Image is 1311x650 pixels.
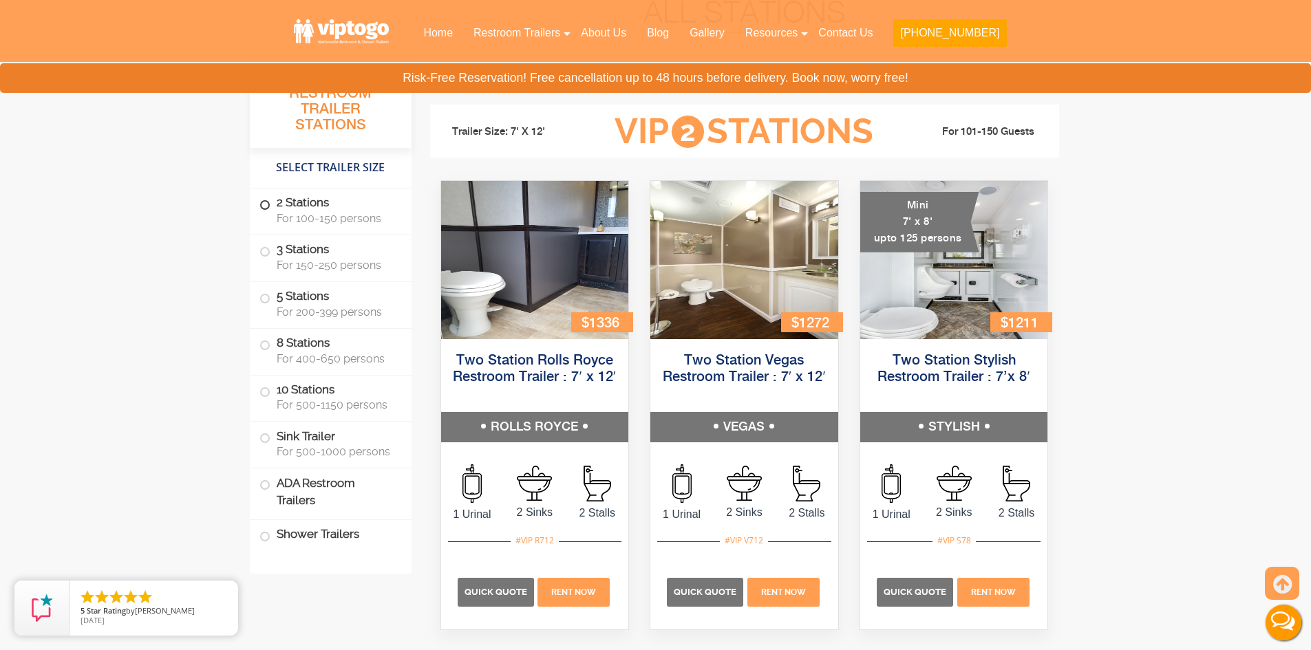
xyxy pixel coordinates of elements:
[923,504,985,521] span: 2 Sinks
[259,468,402,515] label: ADA Restroom Trailers
[860,412,1048,442] h5: STYLISH
[860,181,1048,339] img: A mini restroom trailer with two separate stations and separate doors for males and females
[1003,466,1030,501] img: an icon of Stall
[259,520,402,550] label: Shower Trailers
[108,589,125,605] li: 
[571,18,637,48] a: About Us
[259,329,402,371] label: 8 Stations
[672,464,692,503] img: an icon of urinal
[713,504,776,521] span: 2 Sinks
[937,466,972,501] img: an icon of sink
[536,585,612,597] a: Rent Now
[860,506,923,523] span: 1 Urinal
[440,111,594,153] li: Trailer Size: 7' X 12'
[955,585,1031,597] a: Rent Now
[793,466,820,501] img: an icon of Stall
[462,464,482,503] img: an icon of urinal
[884,587,946,597] span: Quick Quote
[277,352,395,365] span: For 400-650 persons
[990,312,1052,332] div: $1211
[135,605,195,616] span: [PERSON_NAME]
[259,235,402,278] label: 3 Stations
[79,589,96,605] li: 
[137,589,153,605] li: 
[674,587,736,597] span: Quick Quote
[441,412,629,442] h5: ROLLS ROYCE
[463,18,571,48] a: Restroom Trailers
[663,354,826,384] a: Two Station Vegas Restroom Trailer : 7′ x 12′
[277,445,395,458] span: For 500-1000 persons
[1256,595,1311,650] button: Live Chat
[259,282,402,325] label: 5 Stations
[761,587,806,597] span: Rent Now
[895,124,1049,140] li: For 101-150 Guests
[882,464,901,503] img: an icon of urinal
[571,312,633,332] div: $1336
[94,589,110,605] li: 
[727,466,762,501] img: an icon of sink
[650,412,838,442] h5: VEGAS
[667,585,745,597] a: Quick Quote
[551,587,596,597] span: Rent Now
[465,587,527,597] span: Quick Quote
[985,505,1048,521] span: 2 Stalls
[81,615,105,625] span: [DATE]
[441,506,504,523] span: 1 Urinal
[259,188,402,231] label: 2 Stations
[413,18,463,48] a: Home
[511,532,559,550] div: #VIP R712
[735,18,808,48] a: Resources
[679,18,735,48] a: Gallery
[453,354,616,384] a: Two Station Rolls Royce Restroom Trailer : 7′ x 12′
[259,376,402,418] label: 10 Stations
[637,18,679,48] a: Blog
[650,506,713,523] span: 1 Urinal
[250,155,412,181] h4: Select Trailer Size
[720,532,768,550] div: #VIP V712
[441,181,629,339] img: Side view of two station restroom trailer with separate doors for males and females
[776,505,838,521] span: 2 Stalls
[277,305,395,318] span: For 200-399 persons
[745,585,821,597] a: Rent Now
[781,312,843,332] div: $1272
[650,181,838,339] img: Side view of two station restroom trailer with separate doors for males and females
[877,585,955,597] a: Quick Quote
[81,605,85,616] span: 5
[277,259,395,272] span: For 150-250 persons
[250,65,412,148] h3: All Portable Restroom Trailer Stations
[860,192,979,252] div: Mini 7' x 8' upto 125 persons
[81,607,227,616] span: by
[877,354,1030,384] a: Two Station Stylish Restroom Trailer : 7’x 8′
[566,505,628,521] span: 2 Stalls
[971,587,1016,597] span: Rent Now
[259,422,402,464] label: Sink Trailer
[893,19,1006,47] button: [PHONE_NUMBER]
[932,532,976,550] div: #VIP S78
[593,113,895,151] h3: VIP Stations
[122,589,139,605] li: 
[28,594,56,622] img: Review Rating
[808,18,883,48] a: Contact Us
[883,18,1016,55] a: [PHONE_NUMBER]
[277,398,395,411] span: For 500-1150 persons
[458,585,536,597] a: Quick Quote
[584,466,611,501] img: an icon of Stall
[672,116,704,148] span: 2
[277,212,395,225] span: For 100-150 persons
[503,504,566,521] span: 2 Sinks
[87,605,126,616] span: Star Rating
[517,466,552,501] img: an icon of sink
